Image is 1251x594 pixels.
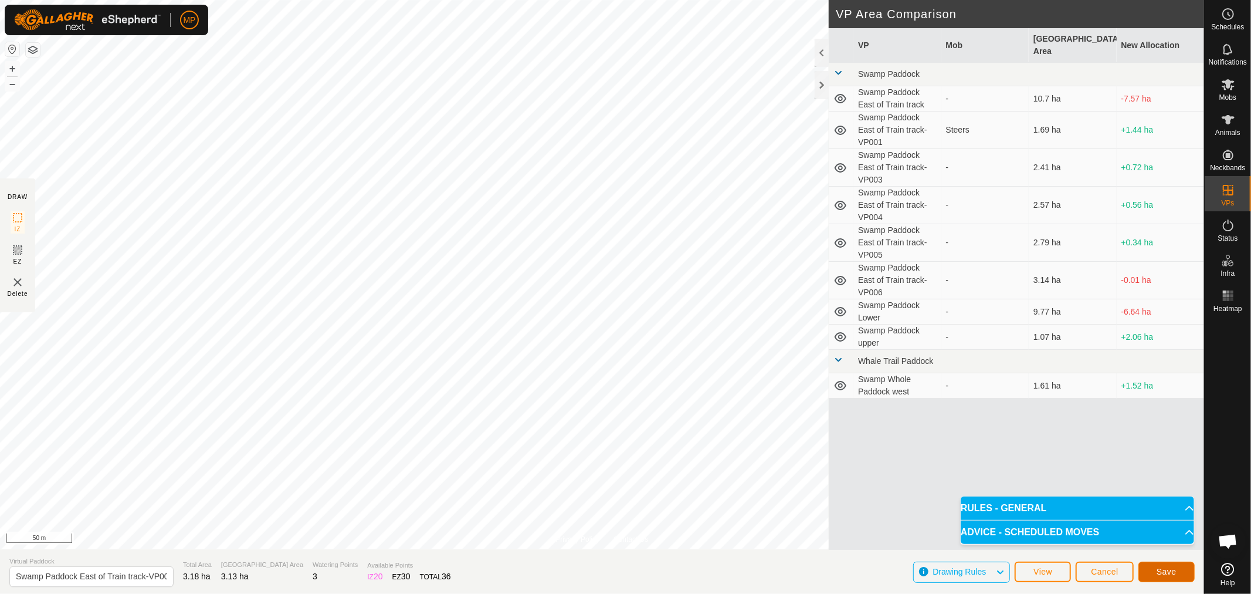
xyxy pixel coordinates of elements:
[946,93,1024,105] div: -
[1219,94,1236,101] span: Mobs
[1029,325,1116,350] td: 1.07 ha
[1117,224,1204,262] td: +0.34 ha
[853,28,941,63] th: VP
[933,567,986,576] span: Drawing Rules
[5,77,19,91] button: –
[1029,262,1116,299] td: 3.14 ha
[1029,28,1116,63] th: [GEOGRAPHIC_DATA] Area
[853,325,941,350] td: Swamp Paddock upper
[961,504,1047,513] span: RULES - GENERAL
[13,257,22,266] span: EZ
[183,572,211,581] span: 3.18 ha
[1117,149,1204,187] td: +0.72 ha
[853,149,941,187] td: Swamp Paddock East of Train track-VP003
[858,69,920,79] span: Swamp Paddock
[555,534,599,545] a: Privacy Policy
[853,262,941,299] td: Swamp Paddock East of Train track-VP006
[853,112,941,149] td: Swamp Paddock East of Train track-VP001
[26,43,40,57] button: Map Layers
[367,561,450,571] span: Available Points
[1211,524,1246,559] a: Open chat
[1221,200,1234,207] span: VPs
[1029,112,1116,149] td: 1.69 ha
[8,289,28,298] span: Delete
[853,224,941,262] td: Swamp Paddock East of Train track-VP005
[1029,86,1116,112] td: 10.7 ha
[961,497,1194,520] p-accordion-header: RULES - GENERAL
[1210,164,1245,171] span: Neckbands
[5,62,19,76] button: +
[853,86,941,112] td: Swamp Paddock East of Train track
[11,275,25,289] img: VP
[1209,59,1247,66] span: Notifications
[1117,299,1204,325] td: -6.64 ha
[8,193,28,201] div: DRAW
[1117,28,1204,63] th: New Allocation
[442,572,451,581] span: 36
[946,161,1024,174] div: -
[946,199,1024,211] div: -
[946,331,1024,343] div: -
[1029,149,1116,187] td: 2.41 ha
[1117,187,1204,224] td: +0.56 ha
[1117,86,1204,112] td: -7.57 ha
[1029,299,1116,325] td: 9.77 ha
[1221,579,1235,586] span: Help
[420,571,451,583] div: TOTAL
[1091,567,1118,576] span: Cancel
[1033,567,1052,576] span: View
[946,380,1024,392] div: -
[858,356,933,366] span: Whale Trail Paddock
[853,299,941,325] td: Swamp Paddock Lower
[1029,224,1116,262] td: 2.79 ha
[1138,562,1195,582] button: Save
[836,7,1204,21] h2: VP Area Comparison
[14,9,161,31] img: Gallagher Logo
[941,28,1029,63] th: Mob
[1117,262,1204,299] td: -0.01 ha
[15,225,21,234] span: IZ
[613,534,648,545] a: Contact Us
[961,521,1194,544] p-accordion-header: ADVICE - SCHEDULED MOVES
[221,572,249,581] span: 3.13 ha
[1211,23,1244,31] span: Schedules
[961,528,1099,537] span: ADVICE - SCHEDULED MOVES
[1213,305,1242,312] span: Heatmap
[946,306,1024,318] div: -
[946,237,1024,249] div: -
[1221,270,1235,277] span: Infra
[184,14,196,26] span: MP
[1157,567,1177,576] span: Save
[853,373,941,399] td: Swamp Whole Paddock west
[374,572,383,581] span: 20
[183,560,212,570] span: Total Area
[392,571,411,583] div: EZ
[1029,373,1116,399] td: 1.61 ha
[946,274,1024,286] div: -
[367,571,382,583] div: IZ
[5,42,19,56] button: Reset Map
[313,572,317,581] span: 3
[313,560,358,570] span: Watering Points
[221,560,303,570] span: [GEOGRAPHIC_DATA] Area
[1117,373,1204,399] td: +1.52 ha
[853,187,941,224] td: Swamp Paddock East of Train track-VP004
[1215,129,1240,136] span: Animals
[1117,325,1204,350] td: +2.06 ha
[9,556,174,566] span: Virtual Paddock
[1076,562,1134,582] button: Cancel
[1218,235,1238,242] span: Status
[1205,558,1251,591] a: Help
[946,124,1024,136] div: Steers
[1015,562,1071,582] button: View
[401,572,411,581] span: 30
[1117,112,1204,149] td: +1.44 ha
[1029,187,1116,224] td: 2.57 ha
